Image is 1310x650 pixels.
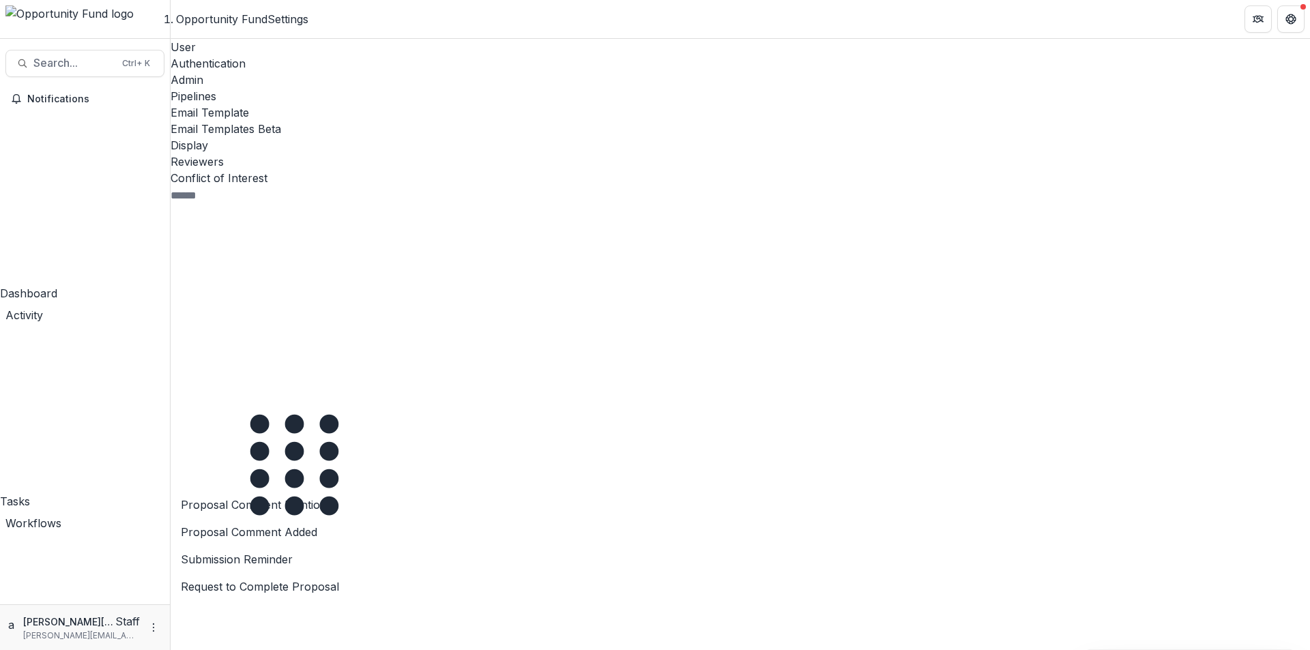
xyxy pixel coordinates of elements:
p: [PERSON_NAME][EMAIL_ADDRESS][DOMAIN_NAME] [23,630,140,642]
div: Request to Complete Proposal [181,351,408,595]
button: Get Help [1277,5,1305,33]
span: Search... [33,57,114,70]
div: anveet@trytemelio.com [8,617,18,633]
a: Reviewers [171,153,1310,170]
button: Search... [5,50,164,77]
a: Conflict of Interest [171,170,1310,186]
img: Opportunity Fund logo [5,5,164,22]
a: Admin [171,72,1310,88]
a: Email Templates Beta [171,121,1310,137]
span: Notifications [27,93,159,105]
button: Notifications [5,88,164,110]
a: Pipelines [171,88,1310,104]
a: User [171,39,1310,55]
span: Beta [258,122,281,136]
div: Opportunity Fund Settings [176,11,308,27]
span: Activity [5,308,43,322]
button: More [145,619,162,636]
div: Submission Reminder [181,324,408,567]
span: Workflows [5,516,61,530]
p: Staff [115,613,140,630]
nav: breadcrumb [176,11,308,27]
div: Ctrl + K [119,56,153,71]
a: Email Template [171,104,1310,121]
a: Authentication [171,55,1310,72]
div: Proposal Comment Added [181,297,408,540]
button: Partners [1244,5,1272,33]
a: Display [171,137,1310,153]
div: Proposal Comment Mention [181,269,408,513]
div: Email Templates [171,121,1310,137]
p: [PERSON_NAME][EMAIL_ADDRESS][DOMAIN_NAME] [23,615,115,629]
